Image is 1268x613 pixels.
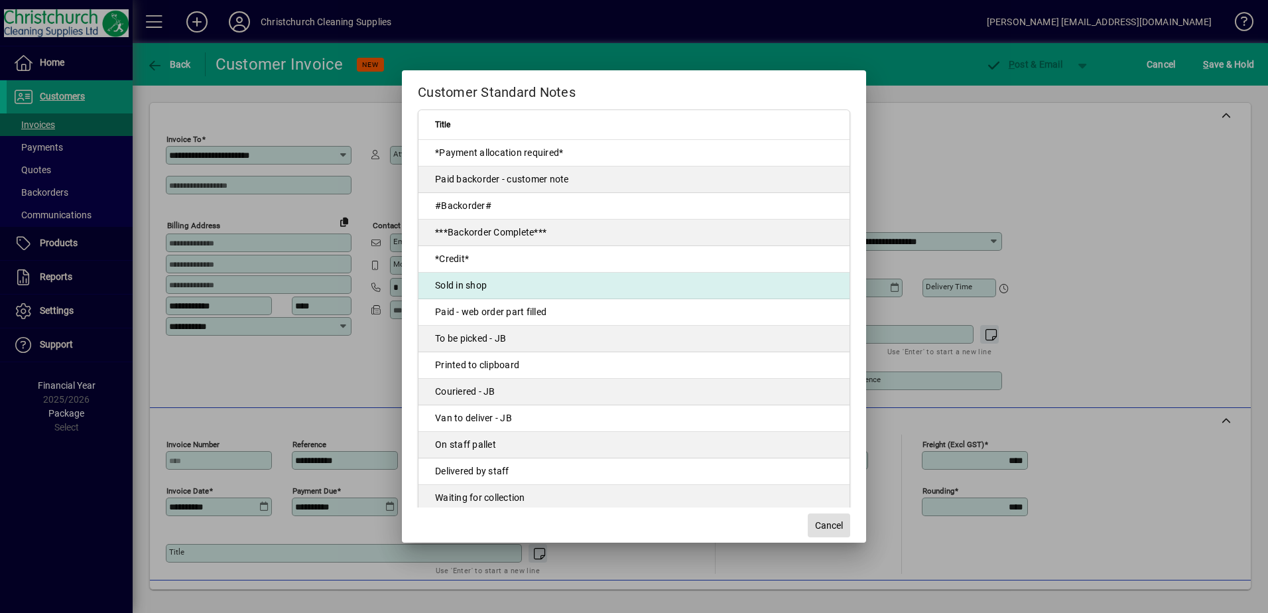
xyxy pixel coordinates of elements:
[418,352,850,379] td: Printed to clipboard
[418,273,850,299] td: Sold in shop
[418,140,850,167] td: *Payment allocation required*
[815,519,843,533] span: Cancel
[418,405,850,432] td: Van to deliver - JB
[418,432,850,458] td: On staff pallet
[418,326,850,352] td: To be picked - JB
[418,485,850,511] td: Waiting for collection
[418,193,850,220] td: #Backorder#
[402,70,866,109] h2: Customer Standard Notes
[418,167,850,193] td: Paid backorder - customer note
[435,117,450,132] span: Title
[418,379,850,405] td: Couriered - JB
[418,458,850,485] td: Delivered by staff
[808,513,850,537] button: Cancel
[418,299,850,326] td: Paid - web order part filled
